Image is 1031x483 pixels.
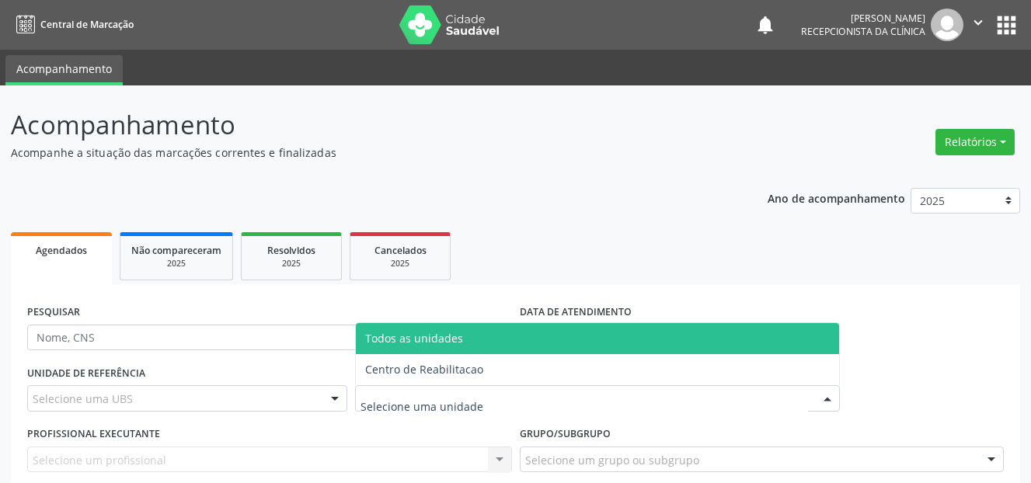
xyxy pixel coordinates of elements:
[801,12,925,25] div: [PERSON_NAME]
[365,331,463,346] span: Todos as unidades
[365,362,483,377] span: Centro de Reabilitacao
[11,106,717,144] p: Acompanhamento
[374,244,427,257] span: Cancelados
[768,188,905,207] p: Ano de acompanhamento
[361,258,439,269] div: 2025
[993,12,1020,39] button: apps
[131,244,221,257] span: Não compareceram
[5,55,123,85] a: Acompanhamento
[33,391,133,407] span: Selecione uma UBS
[754,14,776,36] button: notifications
[131,258,221,269] div: 2025
[931,9,963,41] img: img
[361,391,808,422] input: Selecione uma unidade
[801,25,925,38] span: Recepcionista da clínica
[27,361,145,385] label: UNIDADE DE REFERÊNCIA
[253,258,330,269] div: 2025
[11,144,717,161] p: Acompanhe a situação das marcações correntes e finalizadas
[520,301,632,325] label: DATA DE ATENDIMENTO
[40,18,134,31] span: Central de Marcação
[11,12,134,37] a: Central de Marcação
[970,14,987,31] i: 
[520,422,611,447] label: Grupo/Subgrupo
[935,129,1015,155] button: Relatórios
[963,9,993,41] button: 
[267,244,315,257] span: Resolvidos
[525,452,699,468] span: Selecione um grupo ou subgrupo
[36,244,87,257] span: Agendados
[27,301,80,325] label: PESQUISAR
[27,422,160,447] label: PROFISSIONAL EXECUTANTE
[27,325,512,351] input: Nome, CNS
